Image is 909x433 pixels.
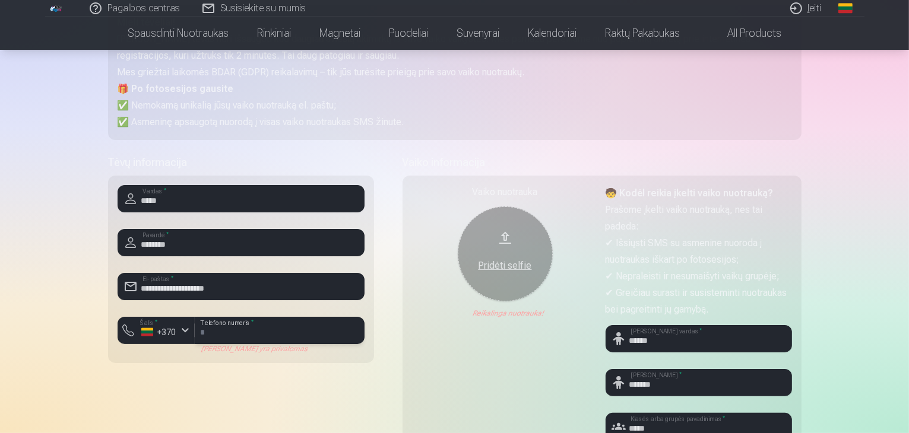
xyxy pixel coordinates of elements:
div: Pridėti selfie [470,259,541,273]
h5: Vaiko informacija [403,154,802,171]
div: Reikalinga nuotrauka! [412,308,598,318]
p: ✔ Greičiau surasti ir susisteminti nuotraukas bei pagreitinti jų gamybą. [606,285,792,318]
strong: 🧒 Kodėl reikia įkelti vaiko nuotrauką? [606,187,774,199]
div: Vaiko nuotrauka [412,185,598,199]
h5: Tėvų informacija [108,154,374,171]
div: [PERSON_NAME] yra privalomas [195,344,365,354]
a: Suvenyrai [442,17,514,50]
strong: 🎁 Po fotosesijos gausite [118,83,234,94]
a: Rinkiniai [243,17,305,50]
a: Magnetai [305,17,375,50]
button: Pridėti selfie [458,206,553,301]
label: Šalis [137,319,161,327]
a: Raktų pakabukas [591,17,694,50]
a: Kalendoriai [514,17,591,50]
p: ✅ Asmeninę apsaugotą nuorodą į visas vaiko nuotraukas SMS žinute. [118,114,792,130]
a: Spausdinti nuotraukas [113,17,243,50]
p: Mes griežtai laikomės BDAR (GDPR) reikalavimų – tik jūs turėsite prieigą prie savo vaiko nuotraukų. [118,64,792,81]
div: +370 [141,326,177,338]
a: All products [694,17,796,50]
p: ✅ Nemokamą unikalią jūsų vaiko nuotrauką el. paštu; [118,97,792,114]
img: /fa2 [50,5,63,12]
a: Puodeliai [375,17,442,50]
button: Šalis*+370 [118,317,195,344]
p: ✔ Nepraleisti ir nesumaišyti vaikų grupėje; [606,268,792,285]
p: ✔ Išsiųsti SMS su asmenine nuoroda į nuotraukas iškart po fotosesijos; [606,235,792,268]
p: Prašome įkelti vaiko nuotrauką, nes tai padeda: [606,202,792,235]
